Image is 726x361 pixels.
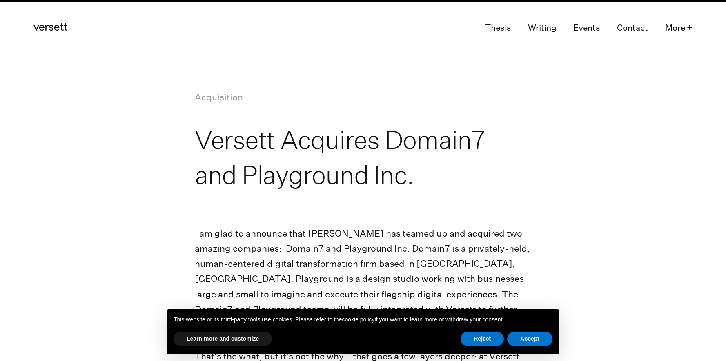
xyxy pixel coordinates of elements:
button: Reject [461,332,504,346]
a: Events [573,20,600,36]
h1: Versett Acquires Domain7 and Playground Inc. [195,122,532,193]
p: Acquisition [195,90,532,105]
a: Writing [528,20,557,36]
button: More + [665,20,693,36]
p: I am glad to announce that [PERSON_NAME] has teamed up and acquired two amazing companies: Domain... [195,226,532,332]
a: Contact [617,20,648,36]
a: cookie policy [342,316,374,323]
button: Learn more and customize [174,332,272,346]
button: Accept [507,332,552,346]
div: This website or its third-party tools use cookies. Please refer to the if you want to learn more ... [167,309,559,330]
a: Thesis [485,20,511,36]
